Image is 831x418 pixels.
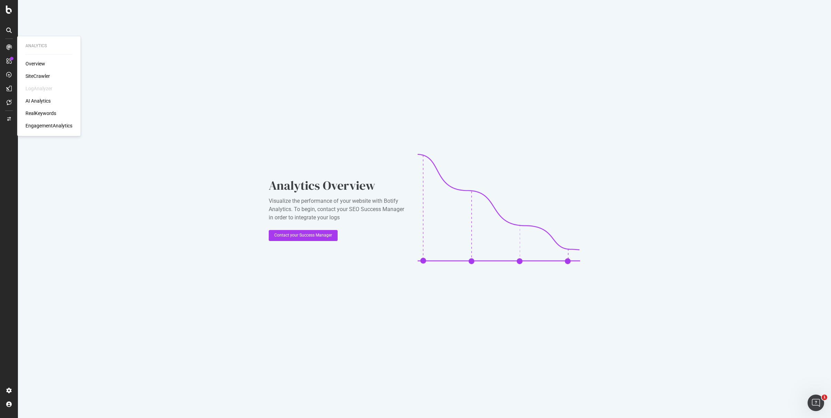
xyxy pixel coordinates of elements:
a: Overview [25,60,45,67]
span: 1 [822,395,827,400]
img: CaL_T18e.png [418,154,580,264]
div: Analytics Overview [269,177,407,194]
button: Contact your Success Manager [269,230,338,241]
a: SiteCrawler [25,73,50,80]
iframe: Intercom live chat [808,395,824,411]
div: Visualize the performance of your website with Botify Analytics. To begin, contact your SEO Succe... [269,197,407,222]
a: AI Analytics [25,97,51,104]
a: RealKeywords [25,110,56,117]
div: LogAnalyzer [25,85,52,92]
div: Contact your Success Manager [274,232,332,238]
a: EngagementAnalytics [25,122,72,129]
div: Analytics [25,43,72,49]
